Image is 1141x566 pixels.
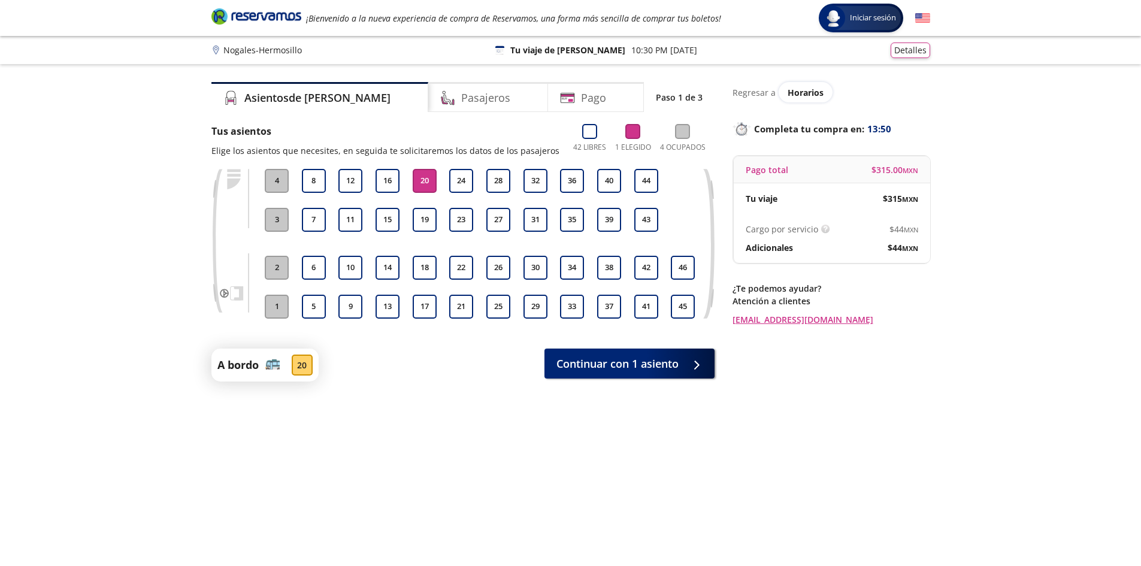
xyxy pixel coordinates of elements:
[211,7,301,25] i: Brand Logo
[302,256,326,280] button: 6
[338,169,362,193] button: 12
[302,169,326,193] button: 8
[746,192,777,205] p: Tu viaje
[597,295,621,319] button: 37
[523,256,547,280] button: 30
[733,313,930,326] a: [EMAIL_ADDRESS][DOMAIN_NAME]
[560,169,584,193] button: 36
[486,256,510,280] button: 26
[889,223,918,235] span: $ 44
[449,208,473,232] button: 23
[413,295,437,319] button: 17
[265,295,289,319] button: 1
[656,91,703,104] p: Paso 1 de 3
[338,295,362,319] button: 9
[211,7,301,29] a: Brand Logo
[888,241,918,254] span: $ 44
[449,256,473,280] button: 22
[376,169,399,193] button: 16
[265,169,289,193] button: 4
[376,256,399,280] button: 14
[903,166,918,175] small: MXN
[560,295,584,319] button: 33
[556,356,679,372] span: Continuar con 1 asiento
[449,169,473,193] button: 24
[486,295,510,319] button: 25
[376,295,399,319] button: 13
[211,144,559,157] p: Elige los asientos que necesites, en seguida te solicitaremos los datos de los pasajeros
[523,169,547,193] button: 32
[244,90,391,106] h4: Asientos de [PERSON_NAME]
[902,195,918,204] small: MXN
[733,120,930,137] p: Completa tu compra en :
[660,142,706,153] p: 4 Ocupados
[746,241,793,254] p: Adicionales
[302,208,326,232] button: 7
[292,355,313,376] div: 20
[486,208,510,232] button: 27
[306,13,721,24] em: ¡Bienvenido a la nueva experiencia de compra de Reservamos, una forma más sencilla de comprar tus...
[891,43,930,58] button: Detalles
[634,208,658,232] button: 43
[634,295,658,319] button: 41
[733,282,930,295] p: ¿Te podemos ayudar?
[634,169,658,193] button: 44
[615,142,651,153] p: 1 Elegido
[746,164,788,176] p: Pago total
[265,256,289,280] button: 2
[915,11,930,26] button: English
[413,256,437,280] button: 18
[883,192,918,205] span: $ 315
[845,12,901,24] span: Iniciar sesión
[634,256,658,280] button: 42
[788,87,824,98] span: Horarios
[733,82,930,102] div: Regresar a ver horarios
[597,169,621,193] button: 40
[413,169,437,193] button: 20
[671,256,695,280] button: 46
[510,44,625,56] p: Tu viaje de [PERSON_NAME]
[338,208,362,232] button: 11
[338,256,362,280] button: 10
[523,208,547,232] button: 31
[597,256,621,280] button: 38
[211,124,559,138] p: Tus asientos
[733,86,776,99] p: Regresar a
[560,208,584,232] button: 35
[631,44,697,56] p: 10:30 PM [DATE]
[376,208,399,232] button: 15
[671,295,695,319] button: 45
[217,357,259,373] p: A bordo
[265,208,289,232] button: 3
[449,295,473,319] button: 21
[560,256,584,280] button: 34
[486,169,510,193] button: 28
[223,44,302,56] p: Nogales - Hermosillo
[302,295,326,319] button: 5
[573,142,606,153] p: 42 Libres
[746,223,818,235] p: Cargo por servicio
[581,90,606,106] h4: Pago
[413,208,437,232] button: 19
[733,295,930,307] p: Atención a clientes
[871,164,918,176] span: $ 315.00
[544,349,715,379] button: Continuar con 1 asiento
[597,208,621,232] button: 39
[523,295,547,319] button: 29
[904,225,918,234] small: MXN
[902,244,918,253] small: MXN
[867,122,891,136] span: 13:50
[461,90,510,106] h4: Pasajeros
